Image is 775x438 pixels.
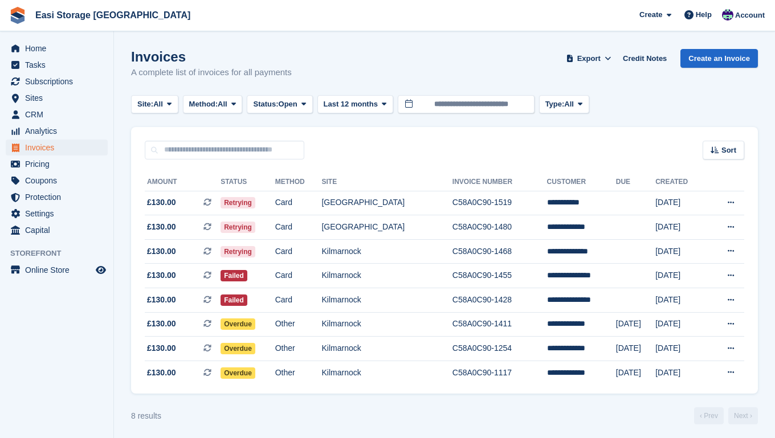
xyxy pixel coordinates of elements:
[131,410,161,422] div: 8 results
[6,107,108,122] a: menu
[694,407,724,424] a: Previous
[147,269,176,281] span: £130.00
[616,173,655,191] th: Due
[722,9,733,21] img: Steven Cusick
[6,189,108,205] a: menu
[721,145,736,156] span: Sort
[31,6,195,24] a: Easi Storage [GEOGRAPHIC_DATA]
[131,49,292,64] h1: Invoices
[6,156,108,172] a: menu
[321,361,452,384] td: Kilmarnock
[218,99,227,110] span: All
[6,123,108,139] a: menu
[6,57,108,73] a: menu
[221,343,255,354] span: Overdue
[247,95,312,114] button: Status: Open
[6,140,108,155] a: menu
[279,99,297,110] span: Open
[321,264,452,288] td: Kilmarnock
[655,312,707,337] td: [DATE]
[728,407,758,424] a: Next
[131,95,178,114] button: Site: All
[275,264,322,288] td: Card
[6,90,108,106] a: menu
[321,337,452,361] td: Kilmarnock
[655,173,707,191] th: Created
[137,99,153,110] span: Site:
[321,239,452,264] td: Kilmarnock
[275,288,322,313] td: Card
[147,197,176,208] span: £130.00
[153,99,163,110] span: All
[452,312,547,337] td: C58A0C90-1411
[321,173,452,191] th: Site
[655,239,707,264] td: [DATE]
[25,73,93,89] span: Subscriptions
[131,66,292,79] p: A complete list of invoices for all payments
[275,361,322,384] td: Other
[221,270,247,281] span: Failed
[655,264,707,288] td: [DATE]
[6,173,108,189] a: menu
[6,222,108,238] a: menu
[275,239,322,264] td: Card
[25,140,93,155] span: Invoices
[253,99,278,110] span: Status:
[221,197,255,208] span: Retrying
[221,294,247,306] span: Failed
[25,40,93,56] span: Home
[275,191,322,215] td: Card
[6,40,108,56] a: menu
[452,239,547,264] td: C58A0C90-1468
[10,248,113,259] span: Storefront
[275,215,322,240] td: Card
[321,191,452,215] td: [GEOGRAPHIC_DATA]
[452,288,547,313] td: C58A0C90-1428
[577,53,601,64] span: Export
[452,191,547,215] td: C58A0C90-1519
[221,367,255,379] span: Overdue
[539,95,589,114] button: Type: All
[6,262,108,278] a: menu
[639,9,662,21] span: Create
[616,361,655,384] td: [DATE]
[147,318,176,330] span: £130.00
[655,191,707,215] td: [DATE]
[616,337,655,361] td: [DATE]
[25,90,93,106] span: Sites
[692,407,760,424] nav: Page
[452,215,547,240] td: C58A0C90-1480
[564,49,614,68] button: Export
[25,189,93,205] span: Protection
[25,206,93,222] span: Settings
[147,367,176,379] span: £130.00
[221,246,255,257] span: Retrying
[6,206,108,222] a: menu
[275,337,322,361] td: Other
[655,361,707,384] td: [DATE]
[189,99,218,110] span: Method:
[324,99,378,110] span: Last 12 months
[25,173,93,189] span: Coupons
[147,294,176,306] span: £130.00
[221,173,275,191] th: Status
[452,361,547,384] td: C58A0C90-1117
[25,222,93,238] span: Capital
[452,173,547,191] th: Invoice Number
[25,156,93,172] span: Pricing
[655,337,707,361] td: [DATE]
[452,337,547,361] td: C58A0C90-1254
[25,262,93,278] span: Online Store
[147,221,176,233] span: £130.00
[94,263,108,277] a: Preview store
[221,318,255,330] span: Overdue
[655,215,707,240] td: [DATE]
[9,7,26,24] img: stora-icon-8386f47178a22dfd0bd8f6a31ec36ba5ce8667c1dd55bd0f319d3a0aa187defe.svg
[221,222,255,233] span: Retrying
[317,95,393,114] button: Last 12 months
[616,312,655,337] td: [DATE]
[321,215,452,240] td: [GEOGRAPHIC_DATA]
[25,107,93,122] span: CRM
[147,245,176,257] span: £130.00
[547,173,616,191] th: Customer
